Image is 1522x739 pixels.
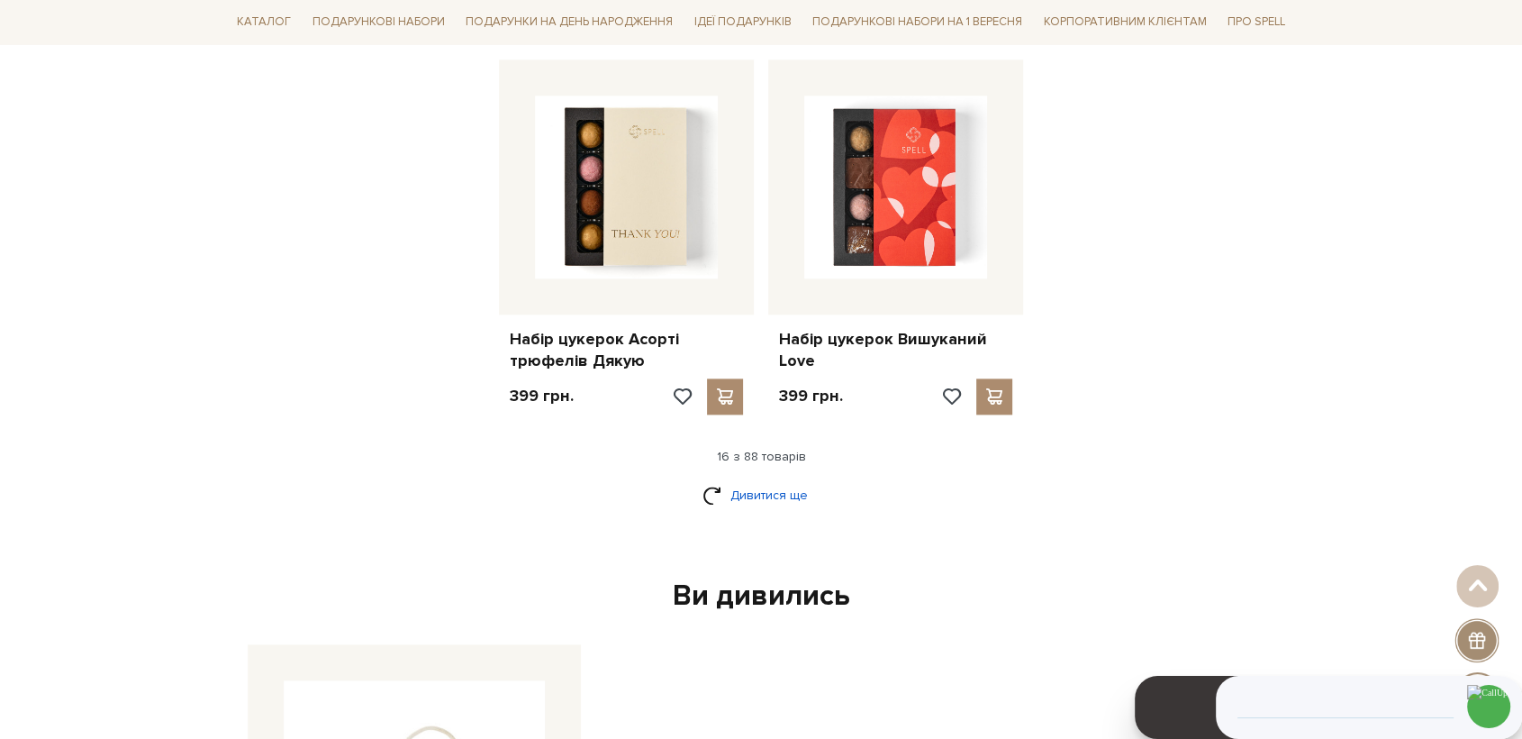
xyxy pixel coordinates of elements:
[230,9,298,37] a: Каталог
[510,386,574,406] p: 399 грн.
[1220,9,1292,37] a: Про Spell
[687,9,799,37] a: Ідеї подарунків
[805,7,1029,38] a: Подарункові набори на 1 Вересня
[305,9,452,37] a: Подарункові набори
[779,329,1012,371] a: Набір цукерок Вишуканий Love
[702,479,820,511] a: Дивитися ще
[222,449,1300,465] div: 16 з 88 товарів
[240,578,1282,616] div: Ви дивились
[458,9,680,37] a: Подарунки на День народження
[510,329,743,371] a: Набір цукерок Асорті трюфелів Дякую
[779,386,843,406] p: 399 грн.
[1037,7,1214,38] a: Корпоративним клієнтам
